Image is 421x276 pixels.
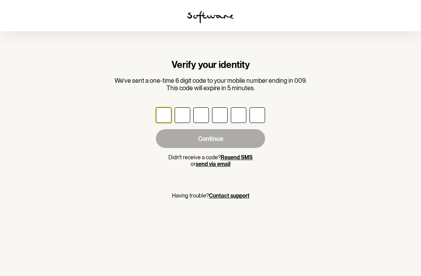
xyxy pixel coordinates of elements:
p: Having trouble? [172,192,249,199]
p: This code will expire in 5 minutes. [115,84,307,92]
a: Contact support [209,192,249,199]
button: send via email [196,161,230,167]
img: software logo [187,11,234,23]
button: Resend SMS [221,154,253,161]
h1: Verify your identity [115,59,307,71]
button: Continue [156,129,265,148]
p: We've sent a one-time 6 digit code to your mobile number ending in 009. [115,77,307,84]
p: Didn't receive a code? [156,154,265,161]
p: or [156,161,265,167]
